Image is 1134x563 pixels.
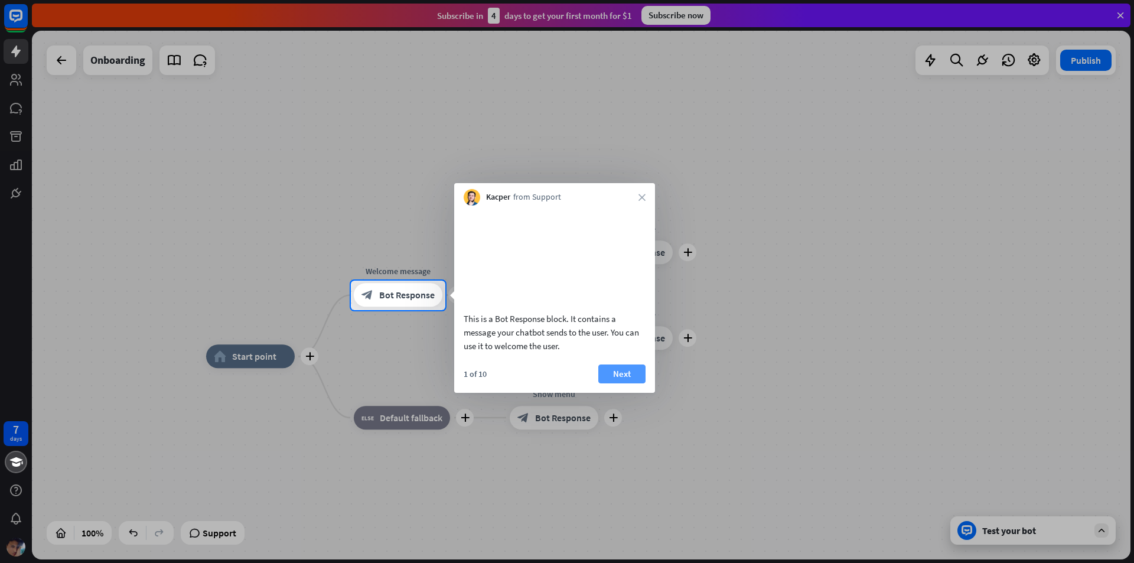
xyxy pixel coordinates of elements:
[9,5,45,40] button: Open LiveChat chat widget
[361,289,373,301] i: block_bot_response
[464,312,646,353] div: This is a Bot Response block. It contains a message your chatbot sends to the user. You can use i...
[513,191,561,203] span: from Support
[638,194,646,201] i: close
[379,289,435,301] span: Bot Response
[598,365,646,383] button: Next
[464,369,487,379] div: 1 of 10
[486,191,510,203] span: Kacper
